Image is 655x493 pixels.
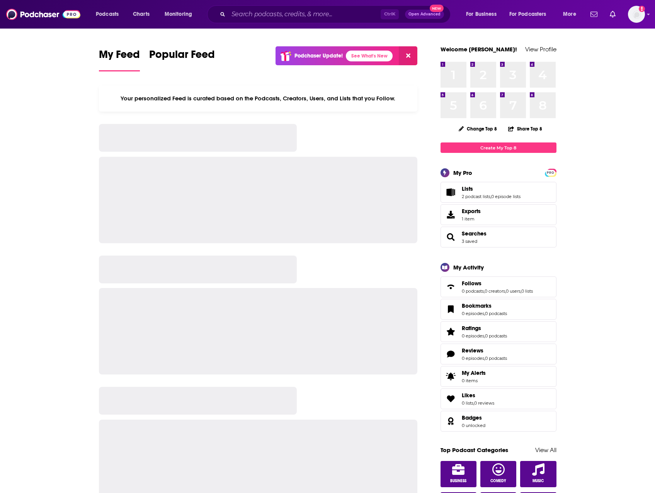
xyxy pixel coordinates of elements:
a: Searches [462,230,487,237]
img: User Profile [628,6,645,23]
a: 2 podcast lists [462,194,490,199]
input: Search podcasts, credits, & more... [228,8,381,20]
span: Monitoring [165,9,192,20]
span: Bookmarks [462,302,492,309]
button: open menu [159,8,202,20]
span: For Podcasters [509,9,546,20]
span: , [484,288,485,294]
span: Exports [462,208,481,215]
a: Ratings [443,326,459,337]
a: My Feed [99,48,140,71]
button: open menu [461,8,506,20]
span: PRO [546,170,555,176]
span: My Alerts [462,369,486,376]
span: New [430,5,444,12]
a: 0 users [506,288,521,294]
span: Follows [441,276,556,297]
img: Podchaser - Follow, Share and Rate Podcasts [6,7,80,22]
span: Comedy [490,479,506,483]
div: Your personalized Feed is curated based on the Podcasts, Creators, Users, and Lists that you Follow. [99,85,418,112]
a: Reviews [443,349,459,359]
a: Bookmarks [462,302,507,309]
span: Lists [462,185,473,192]
a: 0 podcasts [485,356,507,361]
button: open menu [558,8,586,20]
a: 0 episodes [462,333,484,339]
button: open menu [504,8,558,20]
span: Ctrl K [381,9,399,19]
div: Search podcasts, credits, & more... [214,5,458,23]
a: See What's New [346,51,393,61]
a: 0 episodes [462,356,484,361]
span: Music [533,479,544,483]
span: Reviews [441,344,556,364]
span: , [490,194,491,199]
span: Likes [441,388,556,409]
a: Show notifications dropdown [607,8,619,21]
a: View All [535,446,556,454]
span: Logged in as BrunswickDigital [628,6,645,23]
span: , [484,333,485,339]
span: For Business [466,9,497,20]
span: Badges [462,414,482,421]
a: Lists [443,187,459,198]
span: More [563,9,576,20]
a: Likes [443,393,459,404]
a: My Alerts [441,366,556,387]
a: Music [520,461,556,487]
div: My Pro [453,169,472,176]
a: View Profile [525,46,556,53]
span: Likes [462,392,475,399]
a: Ratings [462,325,507,332]
a: 0 podcasts [485,311,507,316]
span: Ratings [462,325,481,332]
span: Ratings [441,321,556,342]
a: 0 reviews [474,400,494,406]
span: Searches [441,227,556,247]
span: , [484,311,485,316]
a: Badges [462,414,485,421]
a: 0 unlocked [462,423,485,428]
p: Podchaser Update! [294,53,343,59]
span: Charts [133,9,150,20]
span: My Alerts [443,371,459,382]
a: Reviews [462,347,507,354]
span: , [484,356,485,361]
span: Popular Feed [149,48,215,66]
a: 3 saved [462,239,477,244]
button: Share Top 8 [508,121,543,136]
a: Show notifications dropdown [587,8,601,21]
span: Bookmarks [441,299,556,320]
span: My Feed [99,48,140,66]
a: Follows [462,280,533,287]
a: Follows [443,281,459,292]
span: Podcasts [96,9,119,20]
a: Popular Feed [149,48,215,71]
a: Exports [441,204,556,225]
button: open menu [90,8,129,20]
a: Comedy [480,461,517,487]
a: Create My Top 8 [441,142,556,153]
span: Badges [441,411,556,432]
a: Welcome [PERSON_NAME]! [441,46,517,53]
a: Business [441,461,477,487]
a: Bookmarks [443,304,459,315]
div: My Activity [453,264,484,271]
span: , [505,288,506,294]
span: 1 item [462,216,481,222]
a: Badges [443,416,459,427]
a: 0 episode lists [491,194,521,199]
button: Open AdvancedNew [405,10,444,19]
span: , [521,288,521,294]
span: Lists [441,182,556,203]
span: Open Advanced [408,12,441,16]
span: , [473,400,474,406]
a: 0 podcasts [485,333,507,339]
a: 0 podcasts [462,288,484,294]
svg: Add a profile image [639,6,645,12]
a: Searches [443,232,459,242]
